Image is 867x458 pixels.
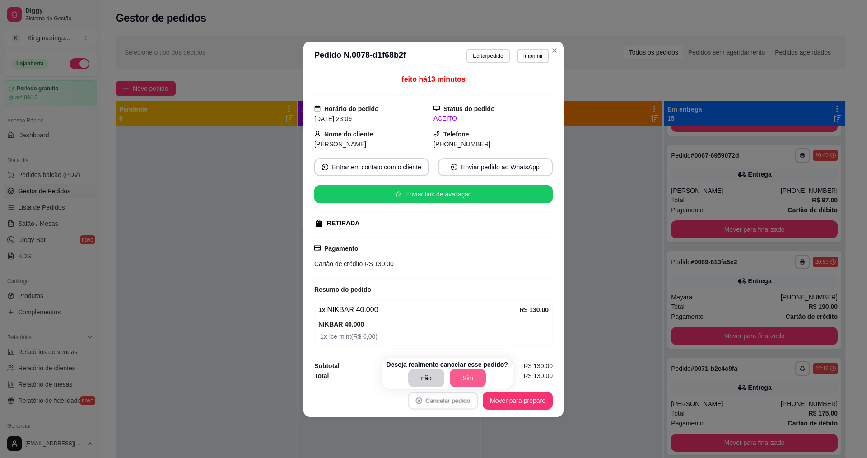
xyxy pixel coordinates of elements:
button: Sim [450,369,486,387]
span: [PHONE_NUMBER] [433,140,490,148]
button: Editarpedido [466,49,509,63]
strong: R$ 130,00 [519,306,549,313]
span: desktop [433,105,440,112]
span: R$ 130,00 [363,260,394,267]
span: phone [433,131,440,137]
span: user [314,131,321,137]
div: NIKBAR 40.000 [318,304,519,315]
button: whats-appEnviar pedido ao WhatsApp [438,158,553,176]
strong: Status do pedido [443,105,495,112]
strong: Pagamento [324,245,358,252]
strong: Telefone [443,131,469,138]
p: Deseja realmente cancelar esse pedido? [387,360,508,369]
h3: Pedido N. 0078-d1f68b2f [314,49,406,63]
span: R$ 130,00 [523,371,553,381]
span: credit-card [314,245,321,251]
div: ACEITO [433,114,553,123]
span: whats-app [451,164,457,170]
span: close-circle [416,397,422,404]
strong: NIKBAR 40.000 [318,321,364,328]
button: Close [547,43,562,58]
div: RETIRADA [327,219,359,228]
button: whats-appEntrar em contato com o cliente [314,158,429,176]
span: R$ 130,00 [523,361,553,371]
button: não [408,369,444,387]
button: Imprimir [517,49,549,63]
span: [DATE] 23:09 [314,115,352,122]
strong: Resumo do pedido [314,286,371,293]
strong: Subtotal [314,362,340,369]
strong: Total [314,372,329,379]
span: star [395,191,401,197]
span: whats-app [322,164,328,170]
span: Ice mint ( R$ 0,00 ) [320,332,549,341]
button: close-circleCancelar pedido [408,392,478,409]
strong: 1 x [320,333,329,340]
strong: 1 x [318,306,326,313]
span: Cartão de crédito [314,260,363,267]
strong: Nome do cliente [324,131,373,138]
button: Mover para preparo [483,392,553,410]
span: feito há 13 minutos [401,75,465,83]
span: calendar [314,105,321,112]
button: starEnviar link de avaliação [314,185,553,203]
span: [PERSON_NAME] [314,140,366,148]
strong: Horário do pedido [324,105,379,112]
